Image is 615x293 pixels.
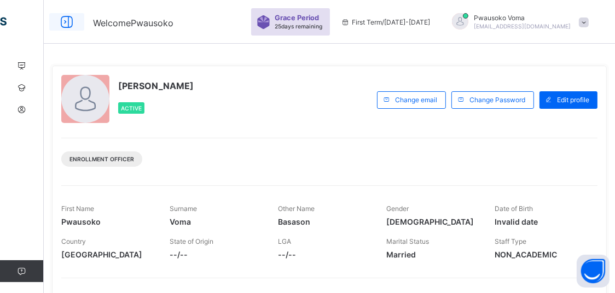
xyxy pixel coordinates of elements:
[61,237,86,245] span: Country
[474,23,571,30] span: [EMAIL_ADDRESS][DOMAIN_NAME]
[386,204,409,213] span: Gender
[170,217,262,226] span: Voma
[474,14,571,22] span: Pwausoko Voma
[61,250,153,259] span: [GEOGRAPHIC_DATA]
[341,18,430,26] span: session/term information
[386,217,478,226] span: [DEMOGRAPHIC_DATA]
[170,250,262,259] span: --/--
[69,156,134,162] span: Enrollment Officer
[469,96,525,104] span: Change Password
[495,250,587,259] span: NON_ACADEMIC
[275,14,319,22] span: Grace Period
[495,237,526,245] span: Staff Type
[577,255,610,288] button: Open asap
[386,250,478,259] span: Married
[278,217,370,226] span: Basason
[121,105,142,112] span: Active
[386,237,429,245] span: Marital Status
[278,237,291,245] span: LGA
[170,204,197,213] span: Surname
[441,13,594,31] div: PwausokoVoma
[275,23,322,30] span: 25 days remaining
[93,17,173,28] span: Welcome Pwausoko
[257,15,270,29] img: sticker-purple.71386a28dfed39d6af7621340158ba97.svg
[557,96,589,104] span: Edit profile
[61,217,153,226] span: Pwausoko
[395,96,437,104] span: Change email
[495,217,587,226] span: Invalid date
[278,204,315,213] span: Other Name
[118,80,194,91] span: [PERSON_NAME]
[61,204,94,213] span: First Name
[278,250,370,259] span: --/--
[495,204,533,213] span: Date of Birth
[170,237,213,245] span: State of Origin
